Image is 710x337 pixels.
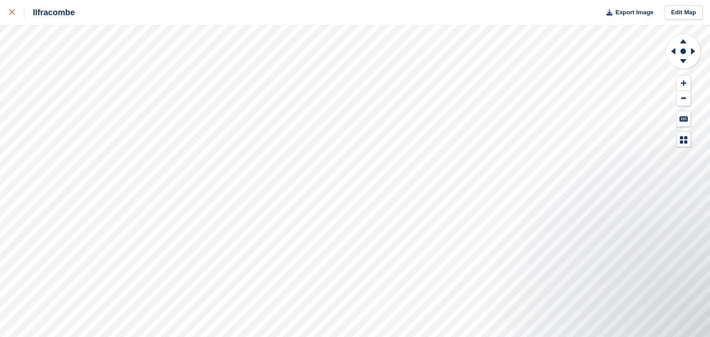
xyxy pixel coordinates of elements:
[665,5,703,20] a: Edit Map
[677,132,691,147] button: Map Legend
[615,8,653,17] span: Export Image
[677,76,691,91] button: Zoom In
[677,91,691,106] button: Zoom Out
[601,5,654,20] button: Export Image
[24,7,75,18] div: Ilfracombe
[677,111,691,126] button: Keyboard Shortcuts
